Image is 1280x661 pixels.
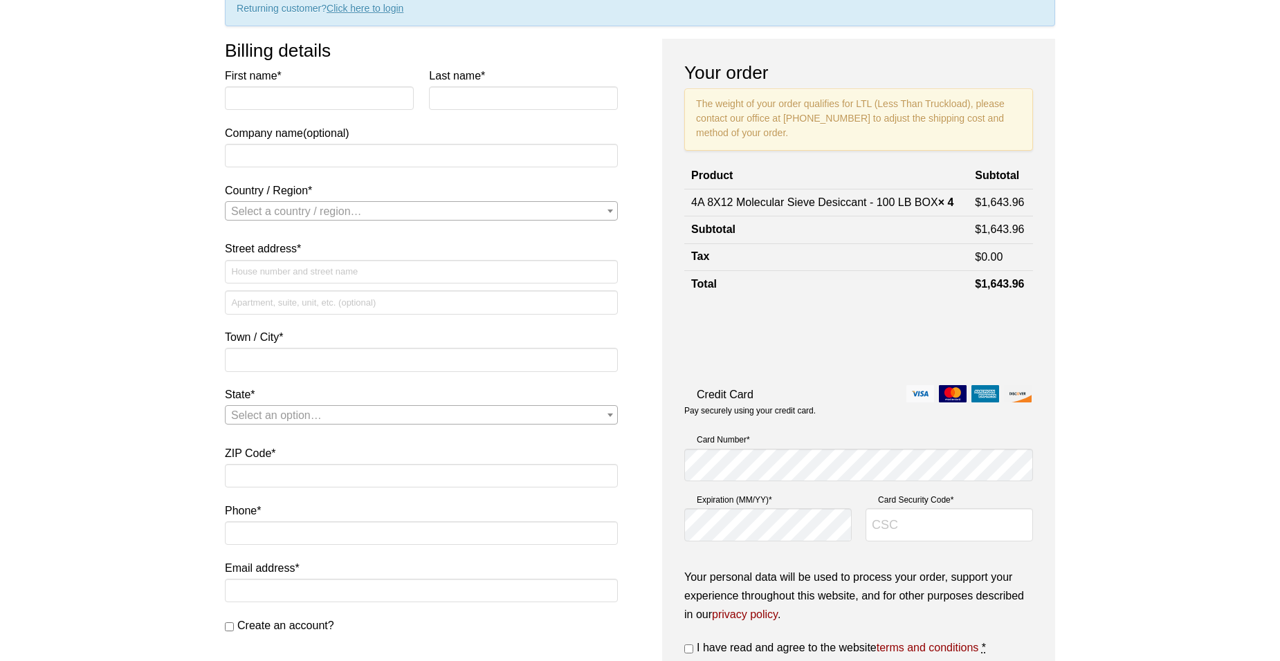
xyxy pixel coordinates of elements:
th: Total [684,271,968,298]
label: Email address [225,559,618,577]
input: Apartment, suite, unit, etc. (optional) [225,290,618,314]
th: Tax [684,243,968,270]
img: mastercard [939,385,967,402]
a: privacy policy [712,608,778,620]
bdi: 1,643.96 [975,196,1024,208]
p: Pay securely using your credit card. [684,405,1033,417]
img: amex [971,385,999,402]
th: Product [684,163,968,189]
h3: Billing details [225,39,618,62]
span: Select a country / region… [231,205,362,217]
span: Select an option… [231,409,322,421]
label: Company name [225,66,618,142]
p: The weight of your order qualifies for LTL (Less Than Truckload), please contact our office at [P... [684,89,1033,151]
span: Country / Region [225,201,618,221]
fieldset: Payment Info [684,427,1033,552]
strong: × 4 [938,196,954,208]
bdi: 1,643.96 [975,278,1024,290]
span: $ [975,251,981,263]
bdi: 1,643.96 [975,223,1024,235]
label: Credit Card [684,385,1033,404]
a: Click here to login [327,3,403,14]
input: CSC [866,508,1033,541]
a: terms and conditions [877,642,979,653]
span: $ [975,196,981,208]
label: Expiration (MM/YY) [684,493,852,507]
h3: Your order [684,61,1033,84]
label: Card Number [684,433,1033,447]
th: Subtotal [968,163,1033,189]
abbr: required [982,642,986,653]
p: Your personal data will be used to process your order, support your experience throughout this we... [684,568,1033,624]
span: State [225,405,618,425]
input: House number and street name [225,260,618,283]
bdi: 0.00 [975,251,1003,263]
label: ZIP Code [225,444,618,463]
label: Card Security Code [866,493,1033,507]
label: Country / Region [225,181,618,200]
label: Phone [225,501,618,520]
input: I have read and agree to the websiteterms and conditions * [684,644,693,653]
span: $ [975,278,981,290]
label: Street address [225,239,618,258]
iframe: reCAPTCHA [684,312,895,366]
span: I have read and agree to the website [697,642,978,653]
th: Subtotal [684,216,968,243]
img: visa [906,385,934,402]
input: Create an account? [225,622,234,631]
span: (optional) [303,127,349,139]
label: First name [225,66,414,85]
label: Last name [429,66,618,85]
td: 4A 8X12 Molecular Sieve Desiccant - 100 LB BOX [684,189,968,216]
span: Create an account? [237,620,334,631]
label: State [225,385,618,404]
img: discover [1004,385,1032,402]
label: Town / City [225,328,618,346]
span: $ [975,223,981,235]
